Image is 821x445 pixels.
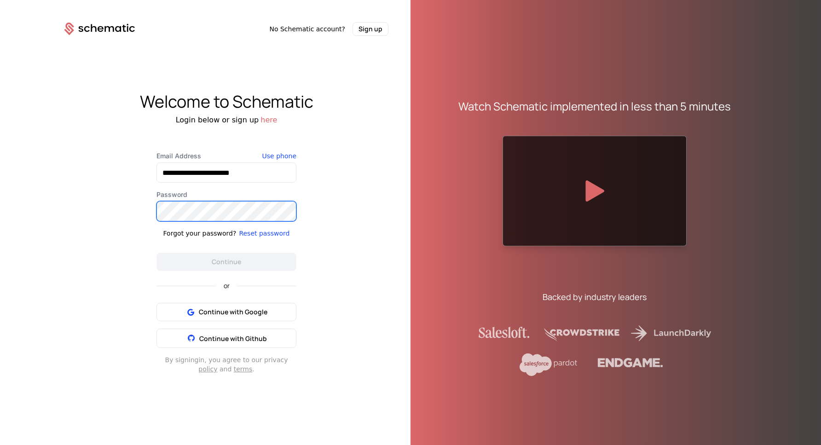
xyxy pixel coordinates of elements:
button: Reset password [239,229,289,238]
label: Email Address [156,151,296,161]
div: By signing in , you agree to our privacy and . [156,355,296,374]
span: Continue with Google [199,307,267,317]
button: Continue with Github [156,329,296,348]
span: No Schematic account? [269,24,345,34]
span: or [216,283,237,289]
div: Watch Schematic implemented in less than 5 minutes [458,99,731,114]
div: Welcome to Schematic [42,92,410,111]
button: Sign up [353,22,388,36]
button: Use phone [262,151,296,161]
div: Forgot your password? [163,229,237,238]
button: Continue with Google [156,303,296,321]
a: terms [234,365,253,373]
button: Continue [156,253,296,271]
div: Backed by industry leaders [543,290,647,303]
div: Login below or sign up [42,115,410,126]
button: here [260,115,277,126]
label: Password [156,190,296,199]
a: policy [198,365,217,373]
span: Continue with Github [199,334,267,343]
